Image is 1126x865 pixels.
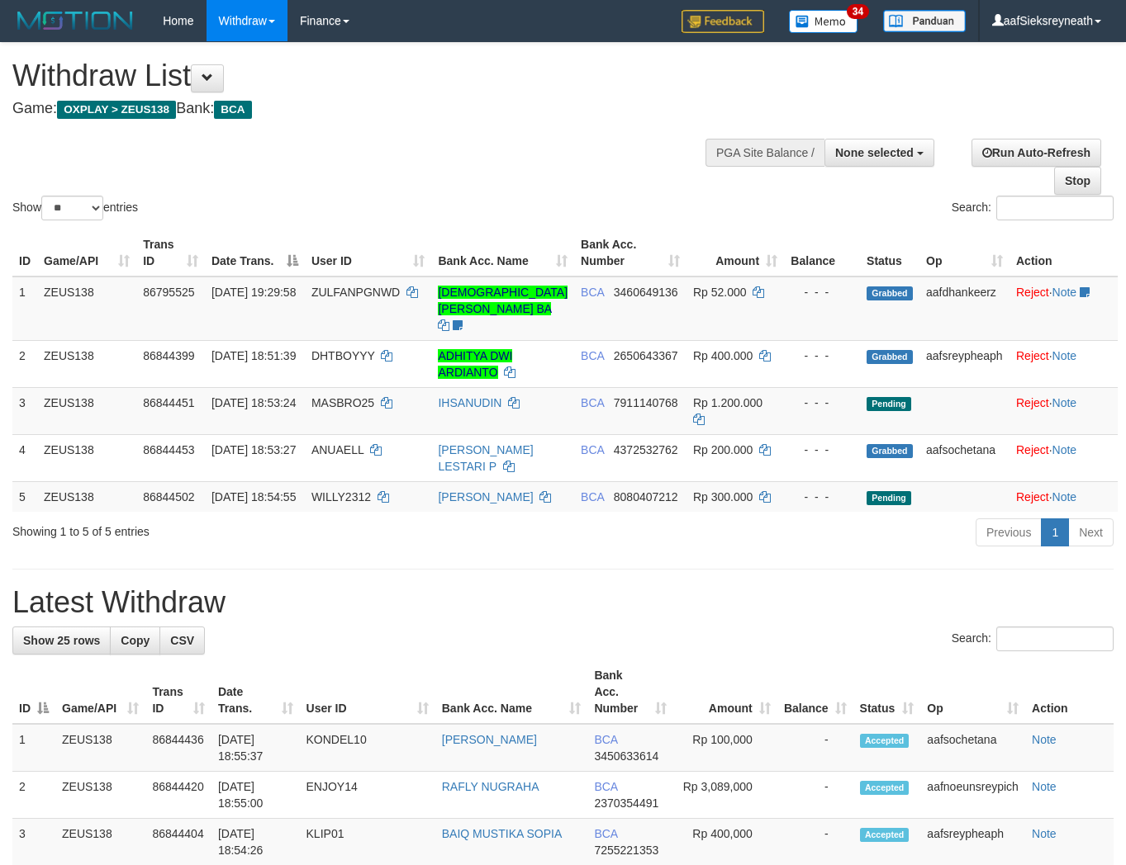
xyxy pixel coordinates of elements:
label: Show entries [12,196,138,220]
td: 86844420 [145,772,211,819]
th: Game/API: activate to sort column ascending [37,229,136,277]
td: ZEUS138 [55,724,145,772]
th: User ID: activate to sort column ascending [300,660,435,724]
span: BCA [214,101,251,119]
a: Show 25 rows [12,626,111,655]
span: Rp 400.000 [693,349,753,362]
td: 2 [12,772,55,819]
td: · [1010,277,1118,341]
th: Bank Acc. Name: activate to sort column ascending [435,660,588,724]
td: [DATE] 18:55:37 [211,724,300,772]
a: Note [1052,490,1077,503]
a: Note [1032,827,1057,840]
td: aafdhankeerz [919,277,1010,341]
a: [PERSON_NAME] LESTARI P [438,443,533,473]
th: Date Trans.: activate to sort column descending [205,229,305,277]
th: Status: activate to sort column ascending [853,660,921,724]
a: Note [1052,443,1077,456]
td: 2 [12,340,37,387]
img: panduan.png [883,10,966,32]
span: BCA [594,780,617,793]
span: Grabbed [867,350,913,364]
a: BAIQ MUSTIKA SOPIA [442,827,562,840]
span: Rp 300.000 [693,490,753,503]
td: ZEUS138 [55,772,145,819]
a: Note [1052,286,1077,299]
td: Rp 3,089,000 [673,772,777,819]
span: Accepted [860,734,910,748]
td: Rp 100,000 [673,724,777,772]
span: ANUAELL [311,443,363,456]
th: Balance [784,229,860,277]
a: Copy [110,626,160,655]
a: Reject [1016,396,1049,409]
button: None selected [824,139,934,167]
td: 86844436 [145,724,211,772]
th: Game/API: activate to sort column ascending [55,660,145,724]
td: ZEUS138 [37,340,136,387]
th: ID: activate to sort column descending [12,660,55,724]
span: [DATE] 18:53:27 [211,443,296,456]
span: Copy 3460649136 to clipboard [614,286,678,299]
th: User ID: activate to sort column ascending [305,229,432,277]
th: Balance: activate to sort column ascending [777,660,853,724]
span: None selected [835,146,914,159]
span: Pending [867,397,911,411]
a: IHSANUDIN [438,396,501,409]
a: Reject [1016,443,1049,456]
span: Pending [867,491,911,505]
span: Rp 52.000 [693,286,747,299]
th: ID [12,229,37,277]
span: [DATE] 18:54:55 [211,490,296,503]
th: Trans ID: activate to sort column ascending [145,660,211,724]
td: 3 [12,387,37,434]
div: - - - [791,395,853,411]
td: · [1010,481,1118,512]
span: Copy 8080407212 to clipboard [614,490,678,503]
a: ADHITYA DWI ARDIANTO [438,349,512,379]
img: MOTION_logo.png [12,8,138,33]
span: Copy 4372532762 to clipboard [614,443,678,456]
a: Run Auto-Refresh [972,139,1101,167]
span: 86844502 [143,490,194,503]
th: Bank Acc. Number: activate to sort column ascending [574,229,687,277]
td: ZEUS138 [37,434,136,481]
th: Date Trans.: activate to sort column ascending [211,660,300,724]
span: BCA [581,396,604,409]
span: DHTBOYYY [311,349,375,362]
a: Reject [1016,349,1049,362]
span: 86795525 [143,286,194,299]
td: [DATE] 18:55:00 [211,772,300,819]
th: Status [860,229,919,277]
td: 1 [12,724,55,772]
a: 1 [1041,518,1069,546]
th: Action [1010,229,1118,277]
span: WILLY2312 [311,490,371,503]
span: 86844399 [143,349,194,362]
h1: Withdraw List [12,59,734,92]
a: [PERSON_NAME] [442,733,537,746]
span: Copy 7911140768 to clipboard [614,396,678,409]
td: ZEUS138 [37,387,136,434]
td: - [777,724,853,772]
span: BCA [594,827,617,840]
a: Stop [1054,167,1101,195]
a: RAFLY NUGRAHA [442,780,539,793]
th: Bank Acc. Name: activate to sort column ascending [431,229,574,277]
span: [DATE] 18:51:39 [211,349,296,362]
td: aafsreypheaph [919,340,1010,387]
span: Copy 2370354491 to clipboard [594,796,658,810]
label: Search: [952,626,1114,651]
a: Note [1032,733,1057,746]
span: BCA [581,490,604,503]
th: Amount: activate to sort column ascending [673,660,777,724]
span: OXPLAY > ZEUS138 [57,101,176,119]
td: aafsochetana [920,724,1025,772]
span: 86844451 [143,396,194,409]
span: 86844453 [143,443,194,456]
span: Rp 200.000 [693,443,753,456]
span: Show 25 rows [23,634,100,647]
a: Reject [1016,490,1049,503]
td: aafnoeunsreypich [920,772,1025,819]
th: Action [1025,660,1114,724]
